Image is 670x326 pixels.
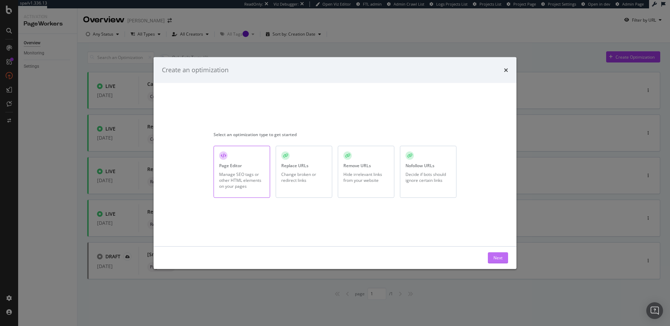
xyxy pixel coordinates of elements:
div: Nofollow URLs [405,163,434,169]
button: Next [488,252,508,263]
div: Decide if bots should ignore certain links [405,171,451,183]
div: Create an optimization [162,66,229,75]
div: modal [154,57,516,269]
div: Page Editor [219,163,242,169]
div: Next [493,255,502,261]
div: Remove URLs [343,163,371,169]
div: Open Intercom Messenger [646,302,663,319]
div: times [504,66,508,75]
div: Manage SEO tags or other HTML elements on your pages [219,171,265,189]
div: Replace URLs [281,163,308,169]
div: Hide irrelevant links from your website [343,171,389,183]
div: Change broken or redirect links [281,171,327,183]
div: Select an optimization type to get started [214,131,456,137]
